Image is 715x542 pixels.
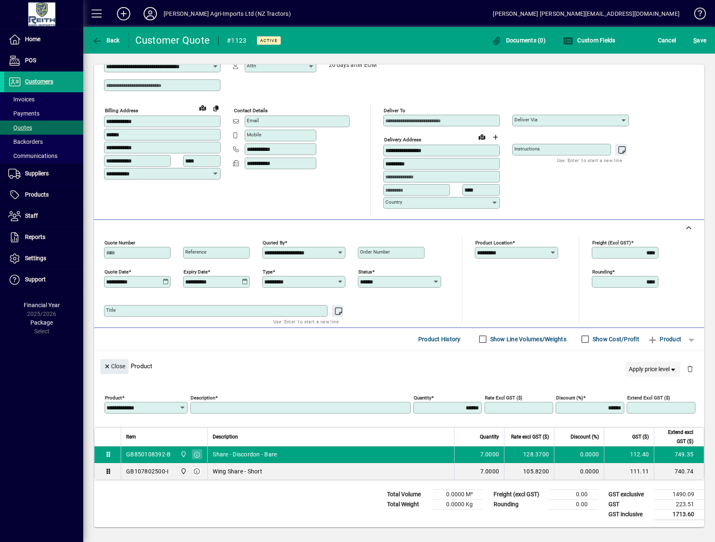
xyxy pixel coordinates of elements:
[514,117,537,123] mat-label: Deliver via
[604,499,654,509] td: GST
[196,101,209,114] a: View on map
[8,110,40,117] span: Payments
[656,33,678,48] button: Cancel
[557,155,622,165] mat-hint: Use 'Enter' to start a new line
[30,319,53,326] span: Package
[604,446,654,463] td: 112.40
[178,450,188,459] span: Ashburton
[485,394,522,400] mat-label: Rate excl GST ($)
[4,269,83,290] a: Support
[514,146,540,152] mat-label: Instructions
[135,34,210,47] div: Customer Quote
[632,432,649,441] span: GST ($)
[475,239,512,245] mat-label: Product location
[418,333,461,346] span: Product History
[8,124,32,131] span: Quotes
[273,317,339,326] mat-hint: Use 'Enter' to start a new line
[4,106,83,121] a: Payments
[4,149,83,163] a: Communications
[126,450,171,458] div: GB850108392-B
[4,135,83,149] a: Backorders
[8,138,43,145] span: Backorders
[480,450,499,458] span: 7.0000
[126,432,136,441] span: Item
[263,269,273,274] mat-label: Type
[227,34,246,47] div: #1123
[4,163,83,184] a: Suppliers
[591,335,639,343] label: Show Cost/Profit
[680,359,700,379] button: Delete
[493,7,680,20] div: [PERSON_NAME] [PERSON_NAME][EMAIL_ADDRESS][DOMAIN_NAME]
[213,432,238,441] span: Description
[480,432,499,441] span: Quantity
[98,362,131,370] app-page-header-button: Close
[25,57,36,64] span: POS
[654,489,704,499] td: 1490.09
[592,269,612,274] mat-label: Rounding
[191,394,215,400] mat-label: Description
[213,450,277,458] span: Share - Discordon - Bare
[654,463,704,480] td: 740.74
[384,108,405,113] mat-label: Deliver To
[480,467,499,475] span: 7.0000
[563,37,616,44] span: Custom Fields
[509,450,549,458] div: 128.3700
[383,499,433,509] td: Total Weight
[489,489,548,499] td: Freight (excl GST)
[105,394,122,400] mat-label: Product
[94,351,704,381] div: Product
[25,78,53,85] span: Customers
[693,37,697,44] span: S
[185,249,206,255] mat-label: Reference
[104,269,129,274] mat-label: Quote date
[4,227,83,248] a: Reports
[627,394,670,400] mat-label: Extend excl GST ($)
[556,394,583,400] mat-label: Discount (%)
[90,33,122,48] button: Back
[626,362,680,377] button: Apply price level
[4,206,83,227] a: Staff
[104,360,125,373] span: Close
[126,467,169,475] div: GB107802500-I
[92,37,120,44] span: Back
[489,131,502,144] button: Choose address
[561,33,618,48] button: Custom Fields
[110,6,137,21] button: Add
[25,36,40,42] span: Home
[25,191,49,198] span: Products
[25,255,46,261] span: Settings
[654,509,704,520] td: 1713.60
[4,185,83,205] a: Products
[509,467,549,475] div: 105.8200
[415,332,464,347] button: Product History
[693,34,706,47] span: ave
[247,132,261,138] mat-label: Mobile
[688,2,705,29] a: Knowledge Base
[25,276,46,283] span: Support
[358,269,372,274] mat-label: Status
[604,489,654,499] td: GST exclusive
[492,37,546,44] span: Documents (0)
[247,118,259,123] mat-label: Email
[25,234,45,240] span: Reports
[360,249,390,255] mat-label: Order number
[8,153,57,159] span: Communications
[247,63,256,69] mat-label: Attn
[213,467,262,475] span: Wing Share - Short
[385,199,402,205] mat-label: Country
[659,428,693,446] span: Extend excl GST ($)
[4,248,83,269] a: Settings
[548,489,598,499] td: 0.00
[592,239,631,245] mat-label: Freight (excl GST)
[83,33,129,48] app-page-header-button: Back
[209,101,223,115] button: Copy to Delivery address
[554,463,604,480] td: 0.0000
[329,62,377,69] span: 20 days after EOM
[260,38,278,43] span: Active
[489,499,548,509] td: Rounding
[511,432,549,441] span: Rate excl GST ($)
[4,121,83,135] a: Quotes
[4,50,83,71] a: POS
[433,489,483,499] td: 0.0000 M³
[383,489,433,499] td: Total Volume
